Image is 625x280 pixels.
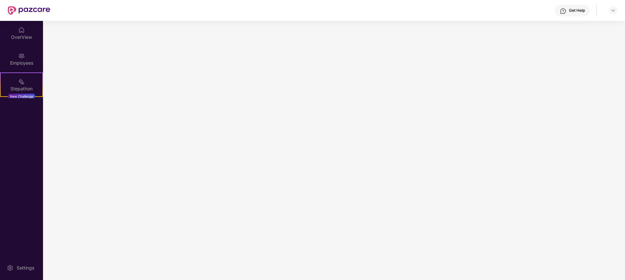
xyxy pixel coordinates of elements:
[1,86,42,92] div: Stepathon
[8,94,35,99] div: New Challenge
[611,8,616,13] img: svg+xml;base64,PHN2ZyBpZD0iRHJvcGRvd24tMzJ4MzIiIHhtbG5zPSJodHRwOi8vd3d3LnczLm9yZy8yMDAwL3N2ZyIgd2...
[18,27,25,33] img: svg+xml;base64,PHN2ZyBpZD0iSG9tZSIgeG1sbnM9Imh0dHA6Ly93d3cudzMub3JnLzIwMDAvc3ZnIiB3aWR0aD0iMjAiIG...
[15,265,36,271] div: Settings
[18,53,25,59] img: svg+xml;base64,PHN2ZyBpZD0iRW1wbG95ZWVzIiB4bWxucz0iaHR0cDovL3d3dy53My5vcmcvMjAwMC9zdmciIHdpZHRoPS...
[7,265,13,271] img: svg+xml;base64,PHN2ZyBpZD0iU2V0dGluZy0yMHgyMCIgeG1sbnM9Imh0dHA6Ly93d3cudzMub3JnLzIwMDAvc3ZnIiB3aW...
[8,6,50,15] img: New Pazcare Logo
[560,8,566,14] img: svg+xml;base64,PHN2ZyBpZD0iSGVscC0zMngzMiIgeG1sbnM9Imh0dHA6Ly93d3cudzMub3JnLzIwMDAvc3ZnIiB3aWR0aD...
[18,78,25,85] img: svg+xml;base64,PHN2ZyB4bWxucz0iaHR0cDovL3d3dy53My5vcmcvMjAwMC9zdmciIHdpZHRoPSIyMSIgaGVpZ2h0PSIyMC...
[569,8,585,13] div: Get Help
